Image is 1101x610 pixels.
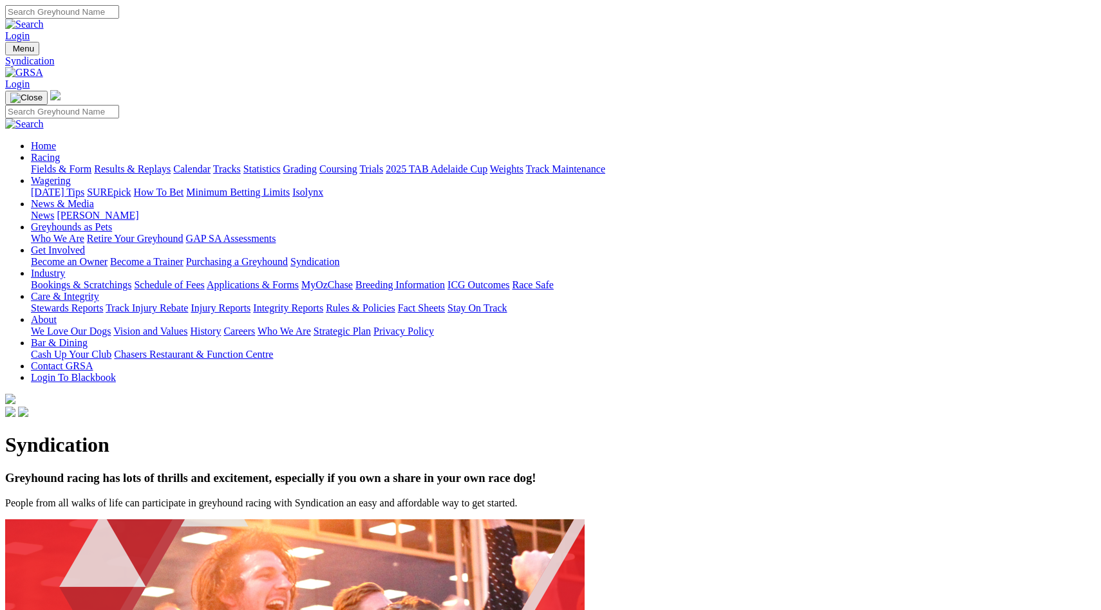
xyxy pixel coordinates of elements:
[5,433,1096,457] h1: Syndication
[355,279,445,290] a: Breeding Information
[94,163,171,174] a: Results & Replays
[243,163,281,174] a: Statistics
[5,407,15,417] img: facebook.svg
[31,140,56,151] a: Home
[31,326,1096,337] div: About
[134,279,204,290] a: Schedule of Fees
[319,163,357,174] a: Coursing
[31,279,131,290] a: Bookings & Scratchings
[113,326,187,337] a: Vision and Values
[31,221,112,232] a: Greyhounds as Pets
[31,187,1096,198] div: Wagering
[13,44,34,53] span: Menu
[186,187,290,198] a: Minimum Betting Limits
[87,233,183,244] a: Retire Your Greyhound
[31,326,111,337] a: We Love Our Dogs
[31,256,108,267] a: Become an Owner
[373,326,434,337] a: Privacy Policy
[173,163,211,174] a: Calendar
[326,302,395,313] a: Rules & Policies
[5,91,48,105] button: Toggle navigation
[386,163,487,174] a: 2025 TAB Adelaide Cup
[106,302,188,313] a: Track Injury Rebate
[213,163,241,174] a: Tracks
[223,326,255,337] a: Careers
[31,337,88,348] a: Bar & Dining
[5,55,1096,67] a: Syndication
[447,279,509,290] a: ICG Outcomes
[134,187,184,198] a: How To Bet
[31,210,54,221] a: News
[31,233,84,244] a: Who We Are
[207,279,299,290] a: Applications & Forms
[31,175,71,186] a: Wagering
[190,326,221,337] a: History
[31,163,1096,175] div: Racing
[283,163,317,174] a: Grading
[31,163,91,174] a: Fields & Form
[290,256,339,267] a: Syndication
[10,93,42,103] img: Close
[31,256,1096,268] div: Get Involved
[18,407,28,417] img: twitter.svg
[5,118,44,130] img: Search
[314,326,371,337] a: Strategic Plan
[186,256,288,267] a: Purchasing a Greyhound
[5,105,119,118] input: Search
[5,394,15,404] img: logo-grsa-white.png
[31,245,85,255] a: Get Involved
[31,187,84,198] a: [DATE] Tips
[31,268,65,279] a: Industry
[5,497,1096,509] p: People from all walks of life can participate in greyhound racing with Syndication an easy and af...
[87,187,131,198] a: SUREpick
[31,314,57,325] a: About
[50,90,61,100] img: logo-grsa-white.png
[31,233,1096,245] div: Greyhounds as Pets
[5,42,39,55] button: Toggle navigation
[359,163,383,174] a: Trials
[526,163,605,174] a: Track Maintenance
[512,279,553,290] a: Race Safe
[31,152,60,163] a: Racing
[31,210,1096,221] div: News & Media
[31,302,103,313] a: Stewards Reports
[31,349,1096,360] div: Bar & Dining
[301,279,353,290] a: MyOzChase
[292,187,323,198] a: Isolynx
[5,67,43,79] img: GRSA
[447,302,507,313] a: Stay On Track
[31,279,1096,291] div: Industry
[31,349,111,360] a: Cash Up Your Club
[31,360,93,371] a: Contact GRSA
[398,302,445,313] a: Fact Sheets
[31,302,1096,314] div: Care & Integrity
[5,5,119,19] input: Search
[110,256,183,267] a: Become a Trainer
[5,471,1096,485] h3: Greyhound racing has lots of thrills and excitement, especially if you own a share in your own ra...
[5,19,44,30] img: Search
[31,198,94,209] a: News & Media
[57,210,138,221] a: [PERSON_NAME]
[5,30,30,41] a: Login
[253,302,323,313] a: Integrity Reports
[490,163,523,174] a: Weights
[186,233,276,244] a: GAP SA Assessments
[5,79,30,89] a: Login
[31,291,99,302] a: Care & Integrity
[258,326,311,337] a: Who We Are
[114,349,273,360] a: Chasers Restaurant & Function Centre
[31,372,116,383] a: Login To Blackbook
[191,302,250,313] a: Injury Reports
